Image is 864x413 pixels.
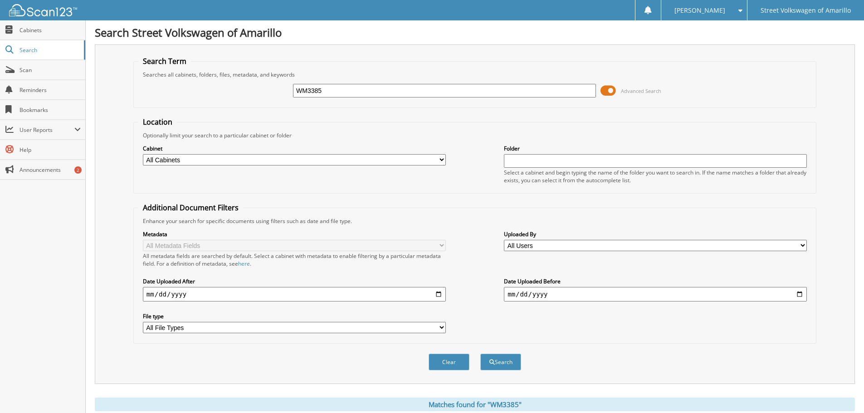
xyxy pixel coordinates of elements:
div: Select a cabinet and begin typing the name of the folder you want to search in. If the name match... [504,169,807,184]
label: Cabinet [143,145,446,152]
div: All metadata fields are searched by default. Select a cabinet with metadata to enable filtering b... [143,252,446,267]
label: Metadata [143,230,446,238]
button: Clear [429,354,469,370]
div: Searches all cabinets, folders, files, metadata, and keywords [138,71,811,78]
label: Folder [504,145,807,152]
div: 2 [74,166,82,174]
span: User Reports [20,126,74,134]
span: Announcements [20,166,81,174]
div: Optionally limit your search to a particular cabinet or folder [138,131,811,139]
legend: Additional Document Filters [138,203,243,213]
span: Reminders [20,86,81,94]
span: Bookmarks [20,106,81,114]
h1: Search Street Volkswagen of Amarillo [95,25,855,40]
span: Help [20,146,81,154]
button: Search [480,354,521,370]
span: Cabinets [20,26,81,34]
legend: Search Term [138,56,191,66]
img: scan123-logo-white.svg [9,4,77,16]
label: Date Uploaded After [143,277,446,285]
a: here [238,260,250,267]
input: end [504,287,807,301]
span: Search [20,46,79,54]
label: File type [143,312,446,320]
span: [PERSON_NAME] [674,8,725,13]
legend: Location [138,117,177,127]
div: Matches found for "WM3385" [95,398,855,411]
span: Street Volkswagen of Amarillo [761,8,851,13]
div: Enhance your search for specific documents using filters such as date and file type. [138,217,811,225]
span: Scan [20,66,81,74]
label: Uploaded By [504,230,807,238]
input: start [143,287,446,301]
span: Advanced Search [621,87,661,94]
label: Date Uploaded Before [504,277,807,285]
